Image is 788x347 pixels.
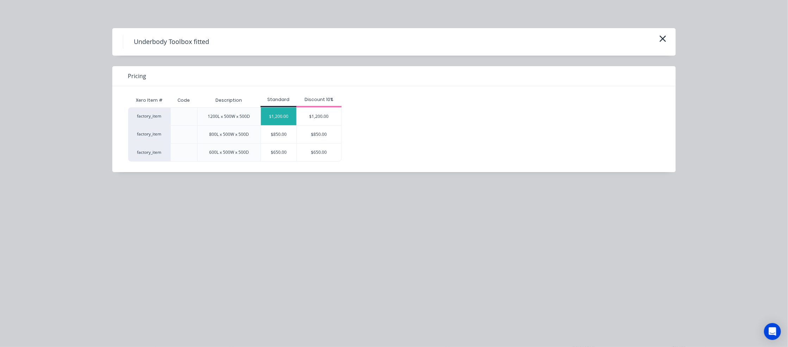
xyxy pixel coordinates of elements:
[172,92,196,109] div: Code
[208,113,250,120] div: 1200L x 500W x 500D
[123,35,220,49] h4: Underbody Toolbox fitted
[297,126,341,143] div: $850.00
[128,72,146,80] span: Pricing
[261,126,296,143] div: $850.00
[764,323,781,340] div: Open Intercom Messenger
[128,107,170,125] div: factory_item
[261,144,296,161] div: $650.00
[261,96,296,103] div: Standard
[128,143,170,162] div: factory_item
[128,93,170,107] div: Xero Item #
[209,149,249,156] div: 600L x 500W x 500D
[210,92,248,109] div: Description
[297,108,341,125] div: $1,200.00
[297,144,341,161] div: $650.00
[296,96,342,103] div: Discount 10%
[261,108,296,125] div: $1,200.00
[128,125,170,143] div: factory_item
[209,131,249,138] div: 800L x 500W x 500D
